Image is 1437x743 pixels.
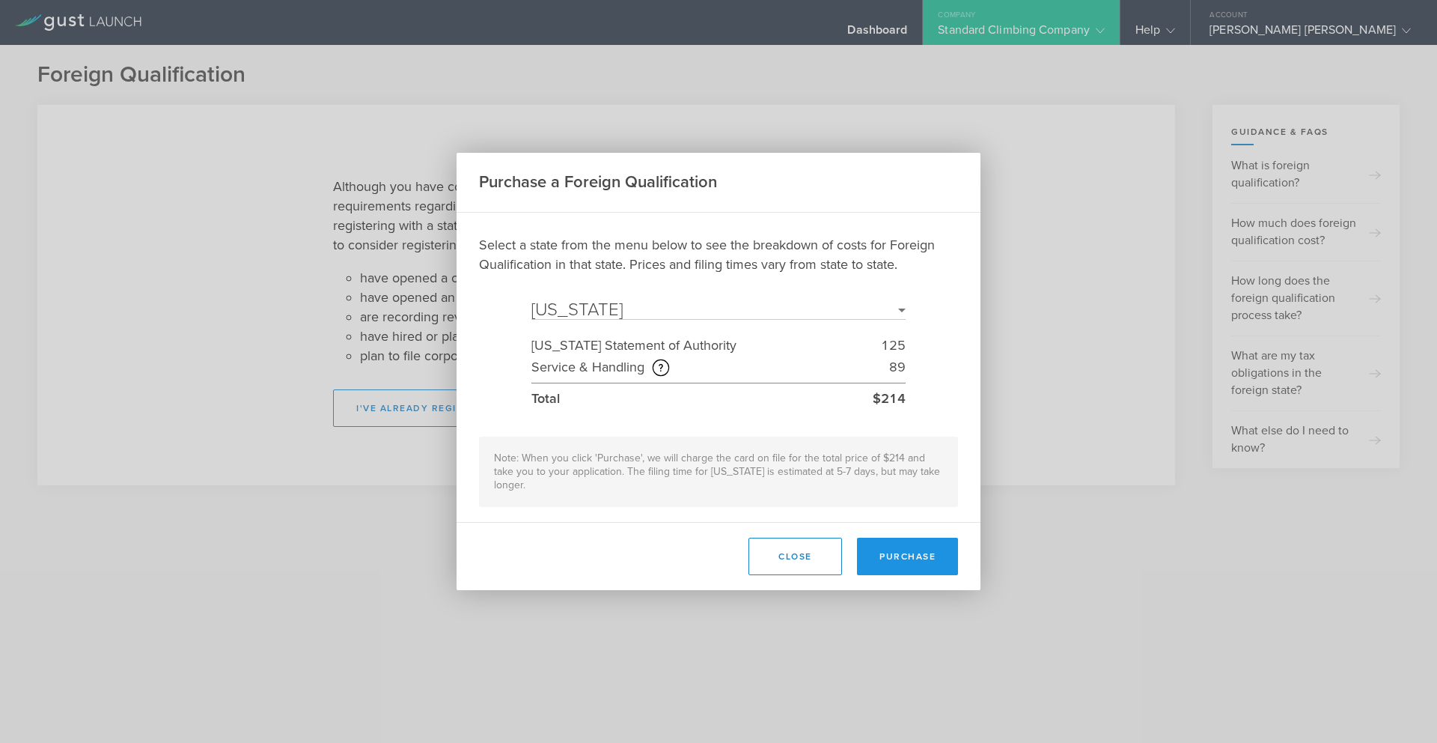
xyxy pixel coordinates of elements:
button: Close [748,538,842,575]
p: Select a state from the menu below to see the breakdown of costs for Foreign Qualification in tha... [479,235,958,274]
div: $214 [873,388,906,410]
h2: Purchase a Foreign Qualification [479,172,717,193]
div: 125 [881,335,906,357]
div: 89 [889,357,906,378]
button: Purchase [857,538,958,575]
div: [US_STATE] Statement of Authority [531,335,881,357]
div: Note: When you click 'Purchase', we will charge the card on file for the total price of $214 and ... [479,437,958,507]
div: Total [531,388,873,410]
div: Service & Handling [531,357,889,378]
